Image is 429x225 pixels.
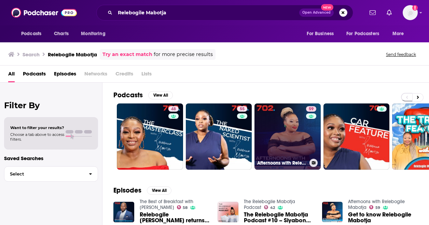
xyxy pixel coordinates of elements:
h2: Podcasts [113,91,143,99]
a: 48 [117,103,183,170]
a: Relebogile Mabotja returns to 702 [140,212,210,223]
span: Logged in as esmith_bg [403,5,418,20]
a: The Relebogile Mabotja Podcast [244,199,295,210]
button: Open AdvancedNew [299,9,334,17]
span: 55 [240,106,245,113]
a: EpisodesView All [113,186,171,195]
button: Show profile menu [403,5,418,20]
a: Charts [50,27,73,40]
span: Podcasts [21,29,41,39]
span: Charts [54,29,69,39]
a: 58 [177,205,188,209]
span: For Business [307,29,334,39]
a: Afternoons with Relebogile Mabotja [348,199,405,210]
span: Choose a tab above to access filters. [10,132,64,142]
span: 59 [375,206,380,209]
a: Show notifications dropdown [367,7,378,18]
span: Select [4,172,83,176]
button: Select [4,166,98,182]
a: The Relebogile Mabotja Podcast #10 – Siyabonga “Scoop Makhathini” Ngwekazi [244,212,314,223]
span: Networks [84,68,107,82]
a: 59 [306,106,316,112]
p: Saved Searches [4,155,98,161]
button: View All [148,91,173,99]
span: Lists [141,68,152,82]
img: Podchaser - Follow, Share and Rate Podcasts [11,6,77,19]
span: 58 [183,206,188,209]
button: open menu [342,27,389,40]
button: open menu [388,27,413,40]
img: The Relebogile Mabotja Podcast #10 – Siyabonga “Scoop Makhathini” Ngwekazi [218,202,238,223]
button: open menu [302,27,342,40]
svg: Add a profile image [412,5,418,11]
a: Podcasts [23,68,46,82]
span: Open Advanced [302,11,331,14]
button: open menu [76,27,114,40]
img: User Profile [403,5,418,20]
input: Search podcasts, credits, & more... [115,7,299,18]
img: Relebogile Mabotja returns to 702 [113,202,134,223]
span: For Podcasters [346,29,379,39]
a: 59Afternoons with Relebogile Mabotja [254,103,321,170]
a: 59 [369,205,380,209]
span: 59 [309,106,314,113]
a: 55 [186,103,252,170]
h3: Search [23,51,40,58]
span: Credits [115,68,133,82]
span: 42 [270,206,275,209]
span: New [321,4,333,11]
h2: Episodes [113,186,141,195]
h3: Relebogile Mabotja [48,51,97,58]
span: Relebogile [PERSON_NAME] returns to 702 [140,212,210,223]
a: All [8,68,15,82]
img: Get to know Relebogile Mabotja [322,202,343,223]
span: 48 [171,106,176,113]
a: 55 [237,106,247,112]
span: for more precise results [154,51,213,58]
button: open menu [16,27,50,40]
a: Show notifications dropdown [384,7,395,18]
h3: Afternoons with Relebogile Mabotja [257,160,307,166]
span: Want to filter your results? [10,125,64,130]
div: Search podcasts, credits, & more... [96,5,353,20]
a: 42 [264,205,275,209]
button: View All [147,186,171,195]
a: PodcastsView All [113,91,173,99]
a: The Best of Breakfast with Bongani Bingwa [140,199,193,210]
a: Get to know Relebogile Mabotja [348,212,418,223]
a: Episodes [54,68,76,82]
button: Send feedback [384,52,418,57]
a: Try an exact match [102,51,152,58]
h2: Filter By [4,100,98,110]
a: 48 [168,106,179,112]
span: Monitoring [81,29,105,39]
span: More [392,29,404,39]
